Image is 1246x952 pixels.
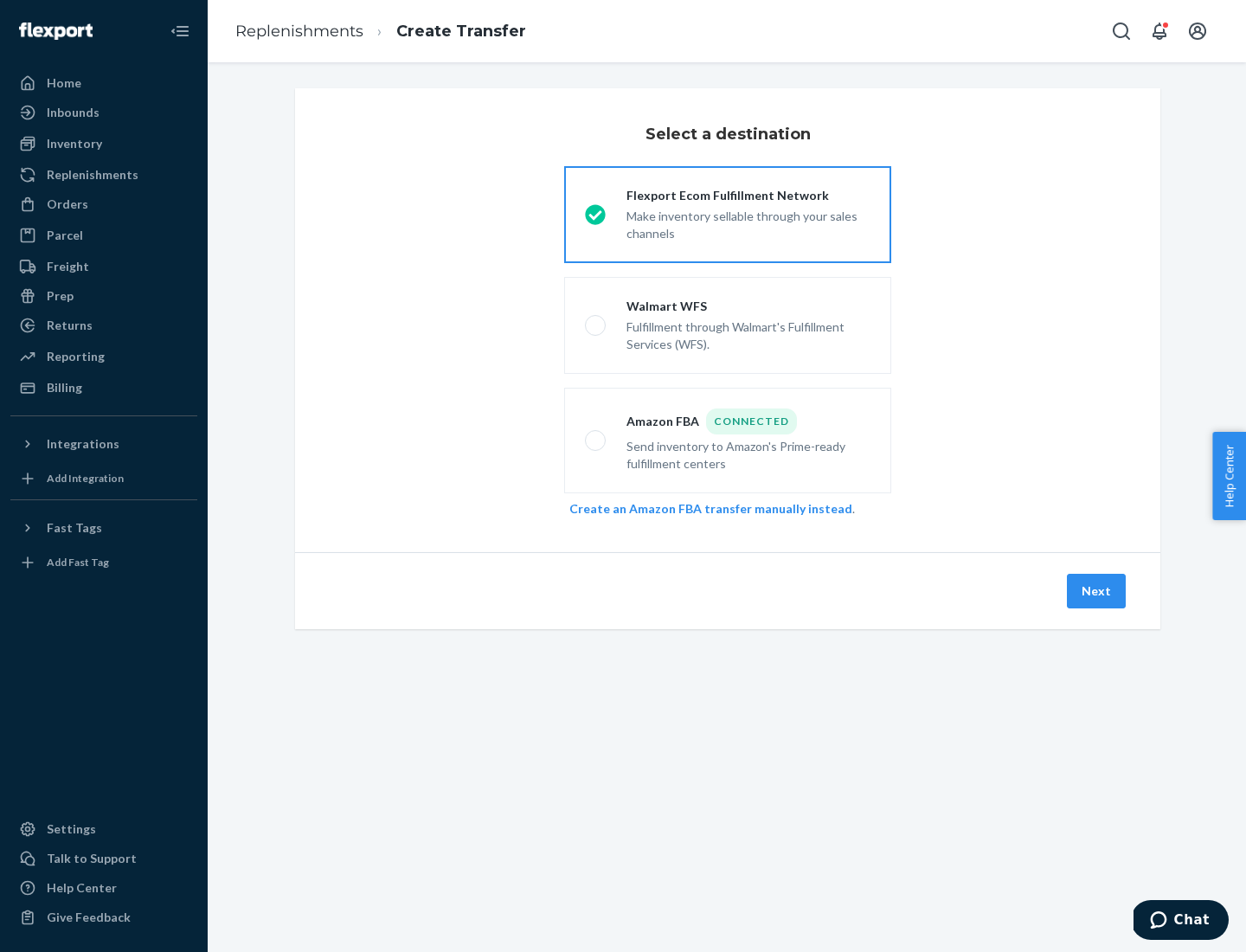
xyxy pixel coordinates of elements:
[10,190,197,218] a: Orders
[47,850,137,867] div: Talk to Support
[1104,14,1139,48] button: Open Search Box
[626,315,870,353] div: Fulfillment through Walmart's Fulfillment Services (WFS).
[47,348,105,365] div: Reporting
[47,74,81,92] div: Home
[10,282,197,310] a: Prep
[47,435,119,453] div: Integrations
[47,166,138,183] div: Replenishments
[1134,900,1229,943] iframe: Opens a widget where you can chat to one of our agents
[10,161,197,189] a: Replenishments
[626,187,870,204] div: Flexport Ecom Fulfillment Network
[47,519,102,537] div: Fast Tags
[10,253,197,280] a: Freight
[47,879,117,897] div: Help Center
[10,549,197,576] a: Add Fast Tag
[47,258,89,275] div: Freight
[10,130,197,158] a: Inventory
[10,374,197,402] a: Billing
[19,23,93,40] img: Flexport logo
[47,555,109,569] div: Add Fast Tag
[569,500,886,518] div: .
[10,69,197,97] a: Home
[10,815,197,843] a: Settings
[47,287,74,305] div: Prep
[47,317,93,334] div: Returns
[10,904,197,931] button: Give Feedback
[10,514,197,542] button: Fast Tags
[163,14,197,48] button: Close Navigation
[1212,432,1246,520] button: Help Center
[47,820,96,838] div: Settings
[10,845,197,872] button: Talk to Support
[626,204,870,242] div: Make inventory sellable through your sales channels
[10,343,197,370] a: Reporting
[396,22,526,41] a: Create Transfer
[235,22,363,41] a: Replenishments
[1067,574,1126,608] button: Next
[10,465,197,492] a: Add Integration
[1180,14,1215,48] button: Open account menu
[47,227,83,244] div: Parcel
[10,430,197,458] button: Integrations
[47,471,124,486] div: Add Integration
[10,312,197,339] a: Returns
[10,222,197,249] a: Parcel
[626,408,870,434] div: Amazon FBA
[47,104,100,121] div: Inbounds
[10,99,197,126] a: Inbounds
[47,909,131,926] div: Give Feedback
[626,434,870,473] div: Send inventory to Amazon's Prime-ready fulfillment centers
[1142,14,1177,48] button: Open notifications
[47,135,102,152] div: Inventory
[645,123,811,145] h3: Select a destination
[706,408,797,434] div: Connected
[222,6,540,57] ol: breadcrumbs
[569,501,852,516] a: Create an Amazon FBA transfer manually instead
[47,379,82,396] div: Billing
[47,196,88,213] div: Orders
[10,874,197,902] a: Help Center
[626,298,870,315] div: Walmart WFS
